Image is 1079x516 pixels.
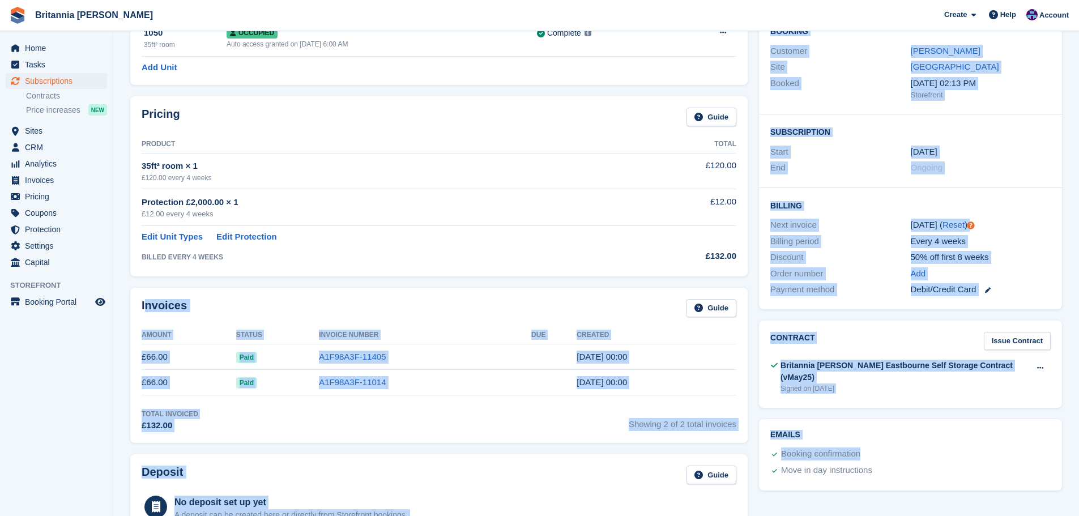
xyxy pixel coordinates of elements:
[236,377,257,389] span: Paid
[25,205,93,221] span: Coupons
[26,105,80,116] span: Price increases
[227,27,278,39] span: Occupied
[319,352,386,361] a: A1F98A3F-11405
[142,196,626,209] div: Protection £2,000.00 × 1
[629,409,736,432] span: Showing 2 of 2 total invoices
[770,161,910,174] div: End
[6,73,107,89] a: menu
[984,332,1051,351] a: Issue Contract
[911,163,943,172] span: Ongoing
[770,267,910,280] div: Order number
[911,62,999,71] a: [GEOGRAPHIC_DATA]
[142,160,626,173] div: 35ft² room × 1
[319,377,386,387] a: A1F98A3F-11014
[142,419,198,432] div: £132.00
[770,219,910,232] div: Next invoice
[6,40,107,56] a: menu
[93,295,107,309] a: Preview store
[6,294,107,310] a: menu
[911,219,1051,232] div: [DATE] ( )
[1026,9,1038,20] img: Becca Clark
[770,251,910,264] div: Discount
[770,146,910,159] div: Start
[6,254,107,270] a: menu
[577,352,627,361] time: 2025-08-27 23:00:26 UTC
[770,27,1051,36] h2: Booking
[26,91,107,101] a: Contracts
[10,280,113,291] span: Storefront
[25,294,93,310] span: Booking Portal
[911,46,980,56] a: [PERSON_NAME]
[626,135,736,153] th: Total
[144,27,227,40] div: 1050
[1039,10,1069,21] span: Account
[25,139,93,155] span: CRM
[142,135,626,153] th: Product
[31,6,157,24] a: Britannia [PERSON_NAME]
[1000,9,1016,20] span: Help
[142,299,187,318] h2: Invoices
[547,27,581,39] div: Complete
[770,283,910,296] div: Payment method
[25,254,93,270] span: Capital
[911,235,1051,248] div: Every 4 weeks
[142,231,203,244] a: Edit Unit Types
[6,189,107,204] a: menu
[770,77,910,101] div: Booked
[686,299,736,318] a: Guide
[25,73,93,89] span: Subscriptions
[531,326,577,344] th: Due
[781,447,860,461] div: Booking confirmation
[6,139,107,155] a: menu
[25,189,93,204] span: Pricing
[142,370,236,395] td: £66.00
[686,466,736,484] a: Guide
[781,383,1030,394] div: Signed on [DATE]
[144,40,227,50] div: 35ft² room
[6,238,107,254] a: menu
[6,221,107,237] a: menu
[6,123,107,139] a: menu
[236,326,319,344] th: Status
[142,173,626,183] div: £120.00 every 4 weeks
[770,199,1051,211] h2: Billing
[942,220,965,229] a: Reset
[142,252,626,262] div: BILLED EVERY 4 WEEKS
[781,464,872,477] div: Move in day instructions
[142,409,198,419] div: Total Invoiced
[26,104,107,116] a: Price increases NEW
[142,466,183,484] h2: Deposit
[781,360,1030,383] div: Britannia [PERSON_NAME] Eastbourne Self Storage Contract (vMay25)
[911,283,1051,296] div: Debit/Credit Card
[770,45,910,58] div: Customer
[911,146,937,159] time: 2025-07-30 23:00:00 UTC
[25,123,93,139] span: Sites
[577,326,736,344] th: Created
[6,205,107,221] a: menu
[25,57,93,73] span: Tasks
[142,344,236,370] td: £66.00
[911,89,1051,101] div: Storefront
[319,326,531,344] th: Invoice Number
[770,332,815,351] h2: Contract
[25,221,93,237] span: Protection
[236,352,257,363] span: Paid
[911,77,1051,90] div: [DATE] 02:13 PM
[770,126,1051,137] h2: Subscription
[9,7,26,24] img: stora-icon-8386f47178a22dfd0bd8f6a31ec36ba5ce8667c1dd55bd0f319d3a0aa187defe.svg
[686,108,736,126] a: Guide
[25,156,93,172] span: Analytics
[626,153,736,189] td: £120.00
[88,104,107,116] div: NEW
[911,251,1051,264] div: 50% off first 8 weeks
[6,172,107,188] a: menu
[626,250,736,263] div: £132.00
[142,208,626,220] div: £12.00 every 4 weeks
[770,61,910,74] div: Site
[966,220,976,231] div: Tooltip anchor
[25,172,93,188] span: Invoices
[227,39,537,49] div: Auto access granted on [DATE] 6:00 AM
[25,40,93,56] span: Home
[216,231,277,244] a: Edit Protection
[6,156,107,172] a: menu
